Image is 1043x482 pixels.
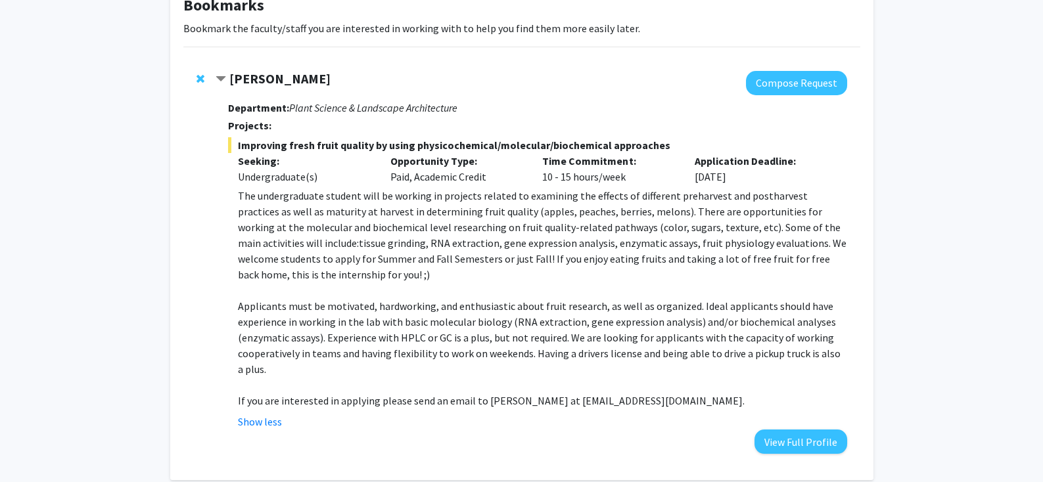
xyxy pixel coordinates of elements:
[238,189,846,281] span: The undergraduate student will be working in projects related to examining the effects of differe...
[238,394,745,407] span: If you are interested in applying please send an email to [PERSON_NAME] at [EMAIL_ADDRESS][DOMAIN...
[542,153,675,169] p: Time Commitment:
[695,153,827,169] p: Application Deadline:
[238,153,371,169] p: Seeking:
[289,101,457,114] i: Plant Science & Landscape Architecture
[238,299,841,376] span: Applicants must be motivated, hardworking, and enthusiastic about fruit research, as well as orga...
[381,153,533,185] div: Paid, Academic Credit
[216,74,226,85] span: Contract Macarena Farcuh Yuri Bookmark
[197,74,204,84] span: Remove Macarena Farcuh Yuri from bookmarks
[183,20,860,36] p: Bookmark the faculty/staff you are interested in working with to help you find them more easily l...
[228,119,271,132] strong: Projects:
[238,414,282,429] button: Show less
[10,423,56,472] iframe: Chat
[532,153,685,185] div: 10 - 15 hours/week
[685,153,837,185] div: [DATE]
[229,70,331,87] strong: [PERSON_NAME]
[746,71,847,95] button: Compose Request to Macarena Farcuh Yuri
[390,153,523,169] p: Opportunity Type:
[228,137,846,153] span: Improving fresh fruit quality by using physicochemical/molecular/biochemical approaches
[228,101,289,114] strong: Department:
[754,429,847,454] button: View Full Profile
[238,169,371,185] div: Undergraduate(s)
